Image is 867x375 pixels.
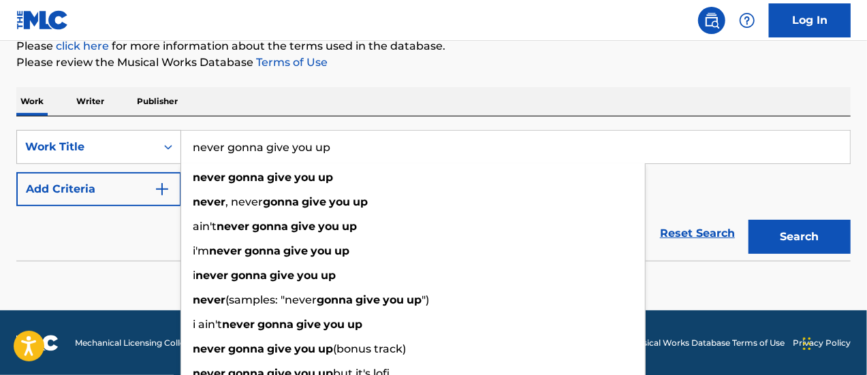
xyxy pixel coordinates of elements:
div: Work Title [25,139,148,155]
strong: you [311,244,332,257]
strong: gonna [245,244,281,257]
p: Writer [72,87,108,116]
strong: you [294,171,315,184]
span: Mechanical Licensing Collective © 2025 [75,337,233,349]
strong: up [353,195,368,208]
span: i ain't [193,318,222,331]
img: help [739,12,755,29]
span: , never [225,195,263,208]
a: Reset Search [653,218,742,248]
strong: never [195,269,228,282]
strong: never [193,195,225,208]
button: Add Criteria [16,172,181,206]
strong: up [407,293,422,306]
img: 9d2ae6d4665cec9f34b9.svg [154,181,170,197]
p: Please review the Musical Works Database [16,54,851,71]
strong: never [193,293,225,306]
strong: up [318,171,333,184]
img: logo [16,335,59,351]
strong: up [342,220,357,233]
strong: up [318,342,333,355]
strong: you [329,195,350,208]
a: Public Search [698,7,725,34]
div: Help [734,7,761,34]
span: (samples: "never [225,293,317,306]
p: Please for more information about the terms used in the database. [16,38,851,54]
span: ain't [193,220,217,233]
a: Privacy Policy [793,337,851,349]
strong: give [291,220,315,233]
p: Publisher [133,87,182,116]
strong: up [347,318,362,331]
strong: you [297,269,318,282]
strong: give [302,195,326,208]
strong: give [283,244,308,257]
img: MLC Logo [16,10,69,30]
strong: gonna [257,318,294,331]
iframe: Chat Widget [799,310,867,375]
span: ") [422,293,429,306]
strong: you [318,220,339,233]
p: Work [16,87,48,116]
strong: never [222,318,255,331]
strong: you [383,293,404,306]
a: click here [56,39,109,52]
strong: gonna [252,220,288,233]
strong: you [294,342,315,355]
form: Search Form [16,130,851,261]
span: i'm [193,244,209,257]
strong: give [267,342,291,355]
strong: give [356,293,380,306]
strong: give [267,171,291,184]
button: Search [748,220,851,254]
strong: up [334,244,349,257]
a: Terms of Use [253,56,328,69]
strong: up [321,269,336,282]
strong: never [217,220,249,233]
div: Drag [803,323,811,364]
strong: never [209,244,242,257]
strong: never [193,342,225,355]
strong: gonna [228,171,264,184]
strong: give [296,318,321,331]
strong: you [324,318,345,331]
strong: gonna [263,195,299,208]
span: i [193,269,195,282]
strong: gonna [317,293,353,306]
a: Musical Works Database Terms of Use [630,337,785,349]
strong: never [193,171,225,184]
strong: gonna [231,269,267,282]
a: Log In [769,3,851,37]
img: search [704,12,720,29]
strong: gonna [228,342,264,355]
span: (bonus track) [333,342,406,355]
strong: give [270,269,294,282]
